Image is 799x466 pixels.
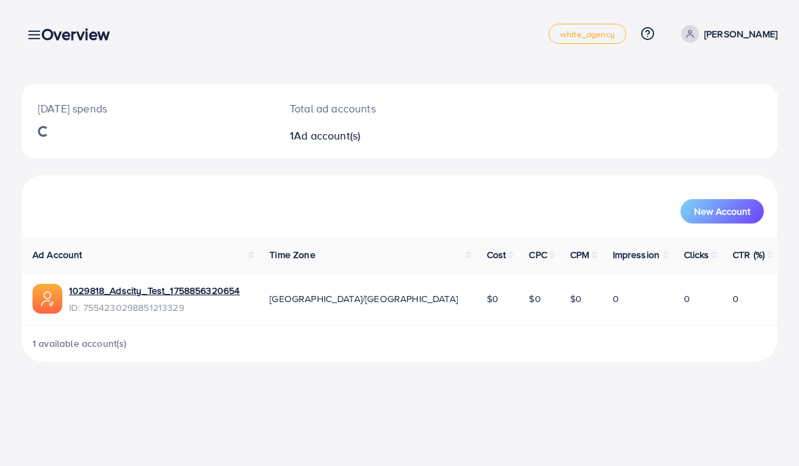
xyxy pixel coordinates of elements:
[33,284,62,314] img: ic-ads-acc.e4c84228.svg
[529,248,546,261] span: CPC
[681,199,764,224] button: New Account
[733,248,764,261] span: CTR (%)
[570,292,582,305] span: $0
[560,30,615,39] span: white_agency
[529,292,540,305] span: $0
[487,292,498,305] span: $0
[613,248,660,261] span: Impression
[676,25,777,43] a: [PERSON_NAME]
[548,24,626,44] a: white_agency
[733,292,739,305] span: 0
[33,337,127,350] span: 1 available account(s)
[570,248,589,261] span: CPM
[269,292,458,305] span: [GEOGRAPHIC_DATA]/[GEOGRAPHIC_DATA]
[613,292,619,305] span: 0
[290,100,446,116] p: Total ad accounts
[487,248,506,261] span: Cost
[69,284,240,297] a: 1029818_Adscity_Test_1758856320654
[41,24,121,44] h3: Overview
[684,248,710,261] span: Clicks
[704,26,777,42] p: [PERSON_NAME]
[694,207,750,216] span: New Account
[38,100,257,116] p: [DATE] spends
[33,248,83,261] span: Ad Account
[684,292,690,305] span: 0
[294,128,360,143] span: Ad account(s)
[69,301,240,314] span: ID: 7554230298851213329
[269,248,315,261] span: Time Zone
[290,129,446,142] h2: 1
